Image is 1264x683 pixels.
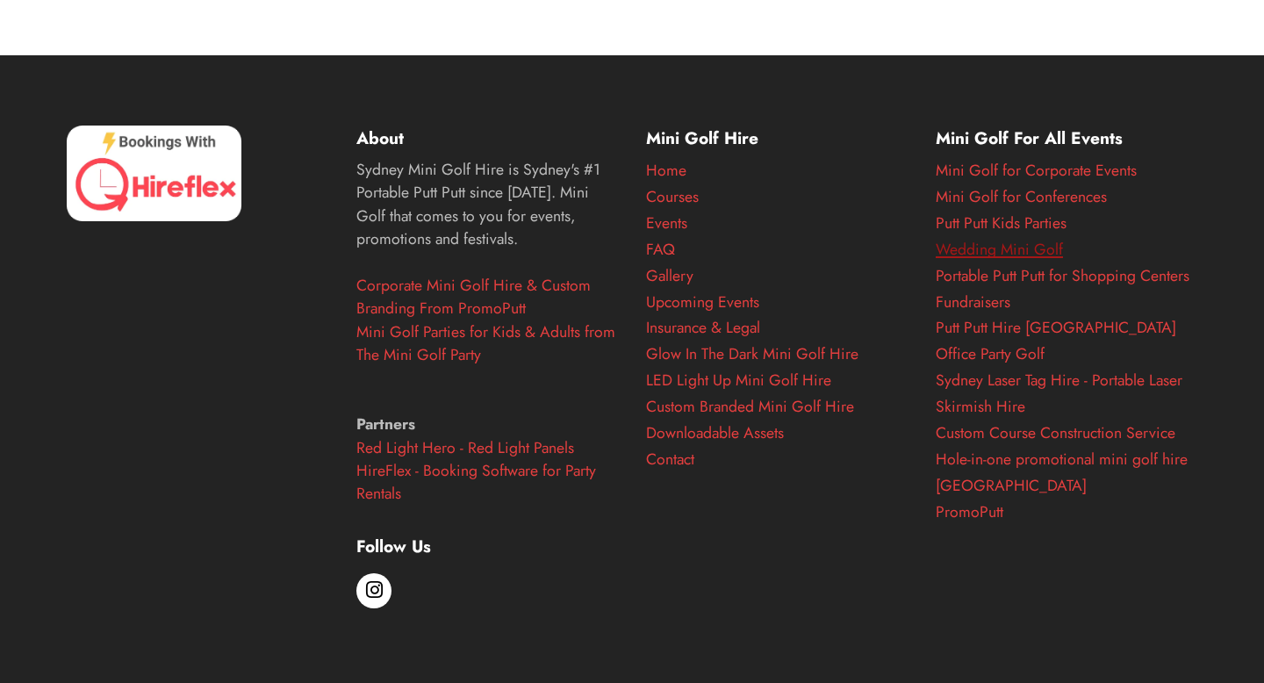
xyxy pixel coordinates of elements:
a: Hole-in-one promotional mini golf hire [GEOGRAPHIC_DATA] [936,448,1188,497]
strong: About [356,126,404,150]
a: Glow In The Dark Mini Golf Hire [646,342,858,365]
strong: Mini Golf For All Events [936,126,1123,150]
a: Upcoming Events [646,291,759,313]
a: Custom Branded Mini Golf Hire [646,395,854,418]
a: Red Light Hero - Red Light Panels [356,436,574,459]
a: Insurance & Legal [646,316,760,339]
p: Sydney Mini Golf Hire is Sydney's #1 Portable Putt Putt since [DATE]. Mini Golf that comes to you... [356,158,618,506]
a: PromoPutt [936,500,1003,523]
a: Putt Putt Hire [GEOGRAPHIC_DATA] [936,316,1176,339]
a: Wedding Mini Golf [936,238,1063,261]
a: Gallery [646,264,693,287]
a: FAQ [646,238,675,261]
a: LED Light Up Mini Golf Hire [646,369,831,392]
a: Putt Putt Kids Parties [936,212,1066,234]
a: Portable Putt Putt for Shopping Centers [936,264,1189,287]
a: Custom Course Construction Service [936,421,1175,444]
a: Events [646,212,687,234]
strong: Partners [356,413,415,435]
a: Courses [646,185,699,208]
strong: Mini Golf Hire [646,126,758,150]
a: Mini Golf for Corporate Events [936,159,1137,182]
a: Contact [646,448,694,471]
a: Office Party Golf [936,342,1045,365]
img: HireFlex Booking System [67,126,241,221]
strong: Follow Us [356,534,431,558]
a: Fundraisers [936,291,1010,313]
a: Home [646,159,686,182]
a: Corporate Mini Golf Hire & Custom Branding From PromoPutt [356,274,591,320]
a: Mini Golf for Conferences [936,185,1107,208]
a: HireFlex - Booking Software for Party Rentals [356,459,596,505]
a: Mini Golf Parties for Kids & Adults from The Mini Golf Party [356,320,615,366]
a: Sydney Laser Tag Hire - Portable Laser Skirmish Hire [936,369,1182,418]
a: Downloadable Assets [646,421,784,444]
